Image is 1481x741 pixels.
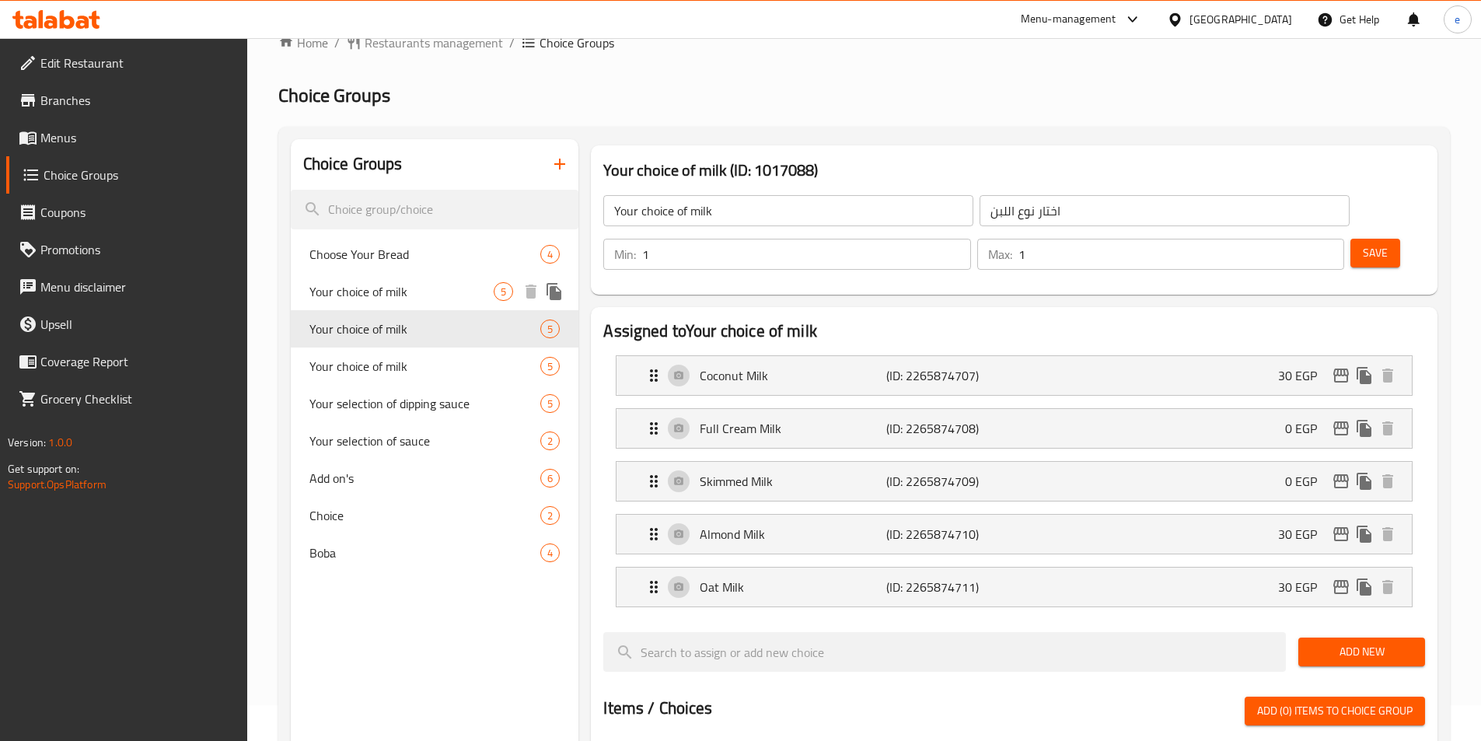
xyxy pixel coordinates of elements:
button: duplicate [1353,470,1376,493]
p: Oat Milk [700,578,885,596]
span: Restaurants management [365,33,503,52]
p: Almond Milk [700,525,885,544]
div: Your choice of milk5deleteduplicate [291,273,579,310]
span: Coupons [40,203,235,222]
span: Choose Your Bread [309,245,541,264]
span: Get support on: [8,459,79,479]
span: Your selection of sauce [309,432,541,450]
a: Promotions [6,231,247,268]
h3: Your choice of milk (ID: 1017088) [603,158,1425,183]
a: Edit Restaurant [6,44,247,82]
span: Menus [40,128,235,147]
span: 5 [494,285,512,299]
button: Add New [1298,638,1425,666]
div: Your choice of milk5 [291,348,579,385]
p: 30 EGP [1278,525,1329,544]
span: Your selection of dipping sauce [309,394,541,413]
p: Max: [988,245,1012,264]
span: Branches [40,91,235,110]
span: Promotions [40,240,235,259]
input: search [603,632,1286,672]
button: edit [1329,364,1353,387]
li: Expand [603,349,1425,402]
button: edit [1329,470,1353,493]
button: edit [1329,417,1353,440]
span: Choice Groups [278,78,390,113]
span: Your choice of milk [309,357,541,376]
a: Menus [6,119,247,156]
button: duplicate [543,280,566,303]
span: Menu disclaimer [40,278,235,296]
a: Home [278,33,328,52]
span: 5 [541,322,559,337]
button: duplicate [1353,364,1376,387]
p: 30 EGP [1278,366,1329,385]
div: Choices [540,469,560,488]
span: Your choice of milk [309,320,541,338]
a: Restaurants management [346,33,503,52]
span: 1.0.0 [48,432,72,453]
span: 5 [541,359,559,374]
span: Add (0) items to choice group [1257,701,1413,721]
div: Choices [540,506,560,525]
button: edit [1329,523,1353,546]
span: 5 [541,397,559,411]
span: 6 [541,471,559,486]
li: Expand [603,508,1425,561]
li: / [509,33,515,52]
button: Save [1350,239,1400,267]
p: (ID: 2265874708) [886,419,1011,438]
li: / [334,33,340,52]
span: Grocery Checklist [40,390,235,408]
div: Expand [617,568,1412,606]
p: 30 EGP [1278,578,1329,596]
input: search [291,190,579,229]
p: 0 EGP [1285,472,1329,491]
div: [GEOGRAPHIC_DATA] [1189,11,1292,28]
button: duplicate [1353,523,1376,546]
span: Your choice of milk [309,282,494,301]
div: Add on's6 [291,460,579,497]
span: Save [1363,243,1388,263]
span: Choice Groups [44,166,235,184]
p: (ID: 2265874709) [886,472,1011,491]
p: Min: [614,245,636,264]
span: Edit Restaurant [40,54,235,72]
p: (ID: 2265874711) [886,578,1011,596]
span: Coverage Report [40,352,235,371]
button: delete [1376,364,1399,387]
li: Expand [603,561,1425,613]
span: Choice [309,506,541,525]
span: Choice Groups [540,33,614,52]
button: edit [1329,575,1353,599]
div: Choices [540,544,560,562]
div: Choices [540,394,560,413]
div: Your selection of dipping sauce5 [291,385,579,422]
span: Add New [1311,642,1413,662]
span: 2 [541,509,559,523]
h2: Assigned to Your choice of milk [603,320,1425,343]
button: delete [519,280,543,303]
a: Upsell [6,306,247,343]
a: Choice Groups [6,156,247,194]
span: Boba [309,544,541,562]
span: Upsell [40,315,235,334]
div: Your selection of sauce2 [291,422,579,460]
div: Choices [540,432,560,450]
button: delete [1376,470,1399,493]
p: (ID: 2265874707) [886,366,1011,385]
p: Coconut Milk [700,366,885,385]
div: Your choice of milk5 [291,310,579,348]
div: Expand [617,356,1412,395]
h2: Choice Groups [303,152,403,176]
a: Coupons [6,194,247,231]
button: delete [1376,417,1399,440]
button: Add (0) items to choice group [1245,697,1425,725]
span: e [1455,11,1460,28]
p: (ID: 2265874710) [886,525,1011,544]
div: Menu-management [1021,10,1116,29]
div: Expand [617,462,1412,501]
p: Full Cream Milk [700,419,885,438]
div: Expand [617,409,1412,448]
div: Expand [617,515,1412,554]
